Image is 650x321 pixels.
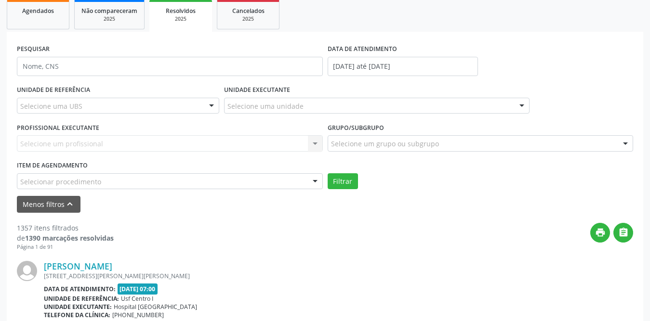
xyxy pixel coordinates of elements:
[156,15,205,23] div: 2025
[65,199,75,209] i: keyboard_arrow_up
[17,223,114,233] div: 1357 itens filtrados
[618,227,629,238] i: 
[328,42,397,57] label: DATA DE ATENDIMENTO
[224,83,290,98] label: UNIDADE EXECUTANTE
[17,196,80,213] button: Menos filtroskeyboard_arrow_up
[331,139,439,149] span: Selecione um grupo ou subgrupo
[590,223,610,243] button: print
[81,15,137,23] div: 2025
[114,303,197,311] span: Hospital [GEOGRAPHIC_DATA]
[44,295,119,303] b: Unidade de referência:
[20,101,82,111] span: Selecione uma UBS
[328,173,358,190] button: Filtrar
[17,243,114,251] div: Página 1 de 91
[224,15,272,23] div: 2025
[20,177,101,187] span: Selecionar procedimento
[17,42,50,57] label: PESQUISAR
[232,7,265,15] span: Cancelados
[17,233,114,243] div: de
[44,272,633,280] div: [STREET_ADDRESS][PERSON_NAME][PERSON_NAME]
[17,57,323,76] input: Nome, CNS
[595,227,606,238] i: print
[81,7,137,15] span: Não compareceram
[227,101,304,111] span: Selecione uma unidade
[44,261,112,271] a: [PERSON_NAME]
[22,7,54,15] span: Agendados
[17,158,88,173] label: Item de agendamento
[17,261,37,281] img: img
[328,120,384,135] label: Grupo/Subgrupo
[121,295,153,303] span: Usf Centro I
[17,120,99,135] label: PROFISSIONAL EXECUTANTE
[166,7,196,15] span: Resolvidos
[17,83,90,98] label: UNIDADE DE REFERÊNCIA
[44,311,110,319] b: Telefone da clínica:
[118,283,158,295] span: [DATE] 07:00
[44,285,116,293] b: Data de atendimento:
[44,303,112,311] b: Unidade executante:
[328,57,478,76] input: Selecione um intervalo
[25,233,114,243] strong: 1390 marcações resolvidas
[613,223,633,243] button: 
[112,311,164,319] span: [PHONE_NUMBER]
